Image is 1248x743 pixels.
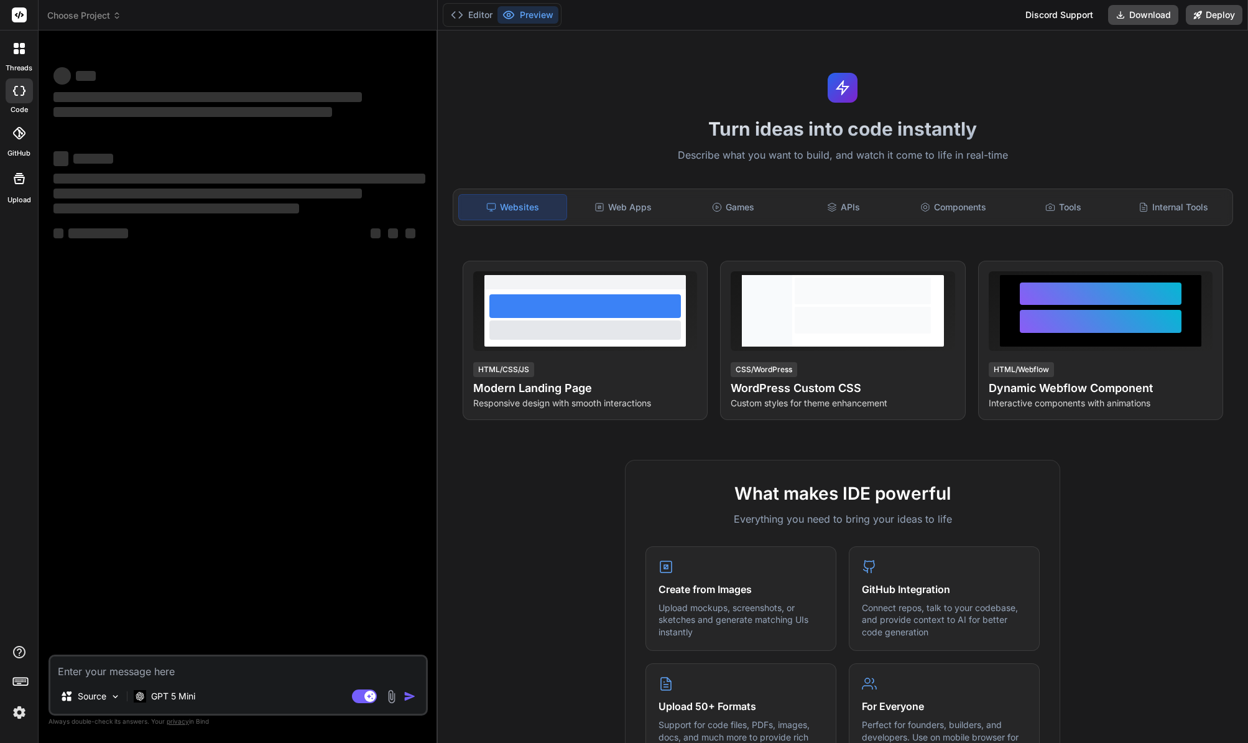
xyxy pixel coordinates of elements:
[731,362,797,377] div: CSS/WordPress
[7,195,31,205] label: Upload
[446,6,497,24] button: Editor
[9,702,30,723] img: settings
[1186,5,1242,25] button: Deploy
[1120,194,1227,220] div: Internal Tools
[11,105,28,115] label: code
[384,689,399,704] img: attachment
[473,362,534,377] div: HTML/CSS/JS
[862,602,1027,638] p: Connect repos, talk to your codebase, and provide context to AI for better code generation
[53,228,63,238] span: ‌
[862,582,1027,597] h4: GitHub Integration
[167,717,189,725] span: privacy
[7,148,30,159] label: GitHub
[731,380,954,397] h4: WordPress Custom CSS
[445,118,1241,140] h1: Turn ideas into code instantly
[68,228,128,238] span: ‌
[53,107,332,117] span: ‌
[570,194,677,220] div: Web Apps
[53,92,362,102] span: ‌
[78,690,106,703] p: Source
[1010,194,1117,220] div: Tools
[989,362,1054,377] div: HTML/Webflow
[53,203,299,213] span: ‌
[1018,5,1101,25] div: Discord Support
[862,699,1027,714] h4: For Everyone
[659,699,823,714] h4: Upload 50+ Formats
[497,6,558,24] button: Preview
[53,67,71,85] span: ‌
[645,480,1040,507] h2: What makes IDE powerful
[110,691,121,702] img: Pick Models
[645,512,1040,526] p: Everything you need to bring your ideas to life
[458,194,567,220] div: Websites
[53,151,68,166] span: ‌
[790,194,897,220] div: APIs
[1108,5,1178,25] button: Download
[6,63,32,73] label: threads
[404,690,416,703] img: icon
[900,194,1007,220] div: Components
[73,154,113,164] span: ‌
[989,397,1213,409] p: Interactive components with animations
[659,582,823,597] h4: Create from Images
[388,228,398,238] span: ‌
[151,690,195,703] p: GPT 5 Mini
[47,9,121,22] span: Choose Project
[473,397,697,409] p: Responsive design with smooth interactions
[473,380,697,397] h4: Modern Landing Page
[76,71,96,81] span: ‌
[659,602,823,638] p: Upload mockups, screenshots, or sketches and generate matching UIs instantly
[680,194,787,220] div: Games
[53,189,362,199] span: ‌
[445,147,1241,164] p: Describe what you want to build, and watch it come to life in real-time
[49,716,428,727] p: Always double-check its answers. Your in Bind
[405,228,415,238] span: ‌
[371,228,381,238] span: ‌
[731,397,954,409] p: Custom styles for theme enhancement
[53,174,425,184] span: ‌
[989,380,1213,397] h4: Dynamic Webflow Component
[134,690,146,702] img: GPT 5 Mini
